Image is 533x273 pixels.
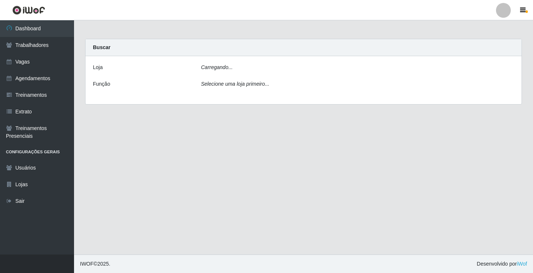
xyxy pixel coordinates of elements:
[93,64,103,71] label: Loja
[517,261,527,267] a: iWof
[201,81,269,87] i: Selecione uma loja primeiro...
[93,44,110,50] strong: Buscar
[201,64,233,70] i: Carregando...
[80,261,94,267] span: IWOF
[477,260,527,268] span: Desenvolvido por
[12,6,45,15] img: CoreUI Logo
[80,260,110,268] span: © 2025 .
[93,80,110,88] label: Função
